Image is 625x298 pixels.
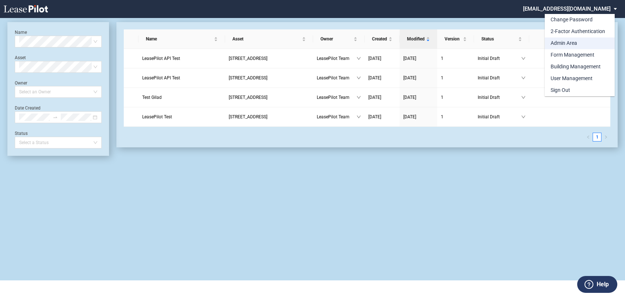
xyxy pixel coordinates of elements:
[577,276,617,293] button: Help
[551,63,601,71] div: Building Management
[551,87,570,94] div: Sign Out
[551,28,605,35] div: 2-Factor Authentication
[597,280,609,289] label: Help
[551,51,594,59] div: Form Management
[551,16,593,24] div: Change Password
[551,40,577,47] div: Admin Area
[551,75,593,82] div: User Management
